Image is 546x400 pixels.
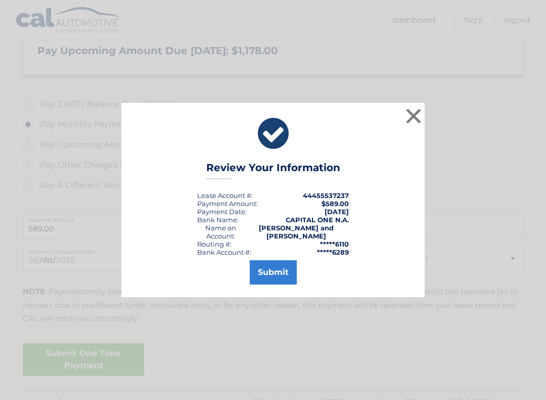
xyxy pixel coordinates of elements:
strong: CAPITAL ONE N.A. [286,216,349,224]
button: × [403,106,424,126]
strong: [PERSON_NAME] and [PERSON_NAME] [259,224,334,240]
div: Payment Amount: [197,199,258,208]
div: Name on Account: [197,224,244,240]
span: [DATE] [325,208,349,216]
h3: Review Your Information [206,162,340,179]
span: $589.00 [322,199,349,208]
div: Bank Account #: [197,248,251,256]
strong: 44455537237 [303,191,349,199]
div: Lease Account #: [197,191,253,199]
div: : [197,208,247,216]
button: Submit [250,260,297,285]
span: Payment Date [197,208,245,216]
div: Routing #: [197,240,232,248]
div: Bank Name: [197,216,239,224]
